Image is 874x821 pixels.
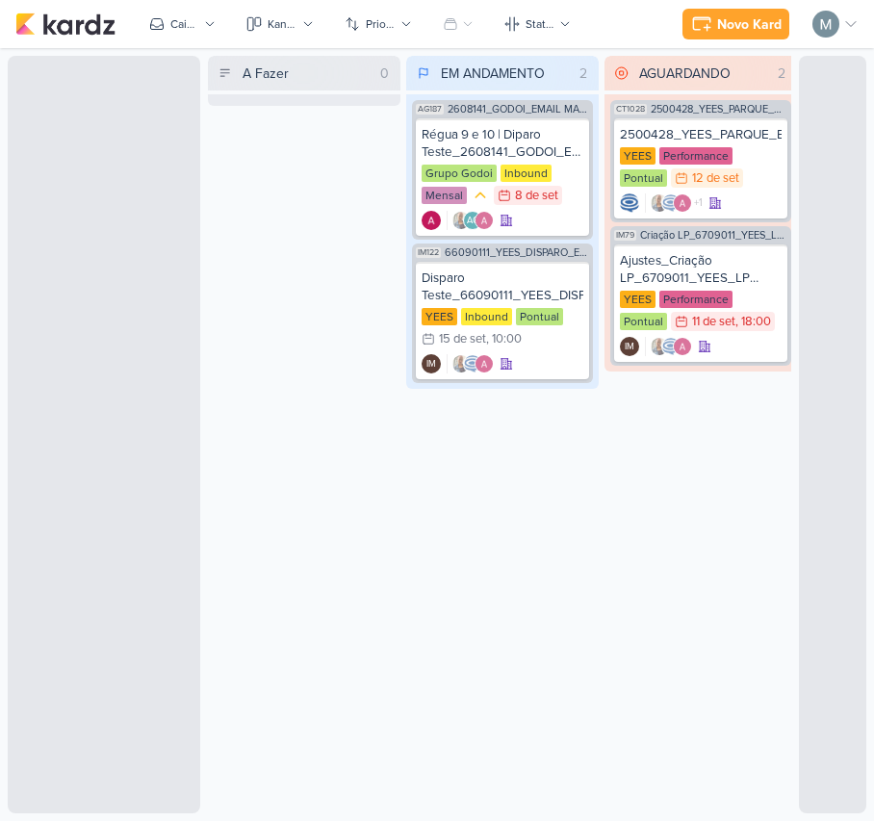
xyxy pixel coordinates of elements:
img: Iara Santos [451,211,471,230]
span: 2500428_YEES_PARQUE_BUENA_VISTA_AJUSTE_LP [651,104,787,115]
div: Inbound [501,165,552,182]
div: Isabella Machado Guimarães [422,354,441,373]
div: YEES [620,291,655,308]
div: 12 de set [692,172,739,185]
span: +1 [692,195,703,211]
div: , 18:00 [735,316,771,328]
div: Disparo Teste_66090111_YEES_DISPARO_EMAIL_IPA [422,269,583,304]
div: YEES [620,147,655,165]
div: Criador(a): Caroline Traven De Andrade [620,193,639,213]
span: Criação LP_6709011_YEES_LP MEETING_PARQUE BUENA VISTA [640,230,787,241]
div: Pontual [620,313,667,330]
div: Ajustes_Criação LP_6709011_YEES_LP MEETING_PARQUE BUENA VISTA [620,252,782,287]
div: Performance [659,291,733,308]
div: Colaboradores: Iara Santos, Caroline Traven De Andrade, Alessandra Gomes [447,354,494,373]
p: IM [426,360,436,370]
img: Alessandra Gomes [673,337,692,356]
div: 11 de set [692,316,735,328]
div: Isabella Machado Guimarães [620,337,639,356]
img: kardz.app [15,13,116,36]
img: Alessandra Gomes [475,354,494,373]
p: IM [625,343,634,352]
span: AG187 [416,104,444,115]
img: Alessandra Gomes [673,193,692,213]
img: Alessandra Gomes [422,211,441,230]
span: 66090111_YEES_DISPARO_EMAIL_IPA [445,247,589,258]
span: CT1028 [614,104,647,115]
div: Régua 9 e 10 | Diparo Teste_2608141_GODOI_EMAIL MARKETING_SETEMBRO [422,126,583,161]
p: AG [467,217,479,226]
div: , 10:00 [486,333,522,346]
div: 8 de set [515,190,558,202]
div: YEES [422,308,457,325]
img: Mariana Amorim [812,11,839,38]
img: Alessandra Gomes [475,211,494,230]
div: Aline Gimenez Graciano [463,211,482,230]
button: Novo Kard [682,9,789,39]
div: Criador(a): Isabella Machado Guimarães [620,337,639,356]
div: Colaboradores: Iara Santos, Caroline Traven De Andrade, Alessandra Gomes, Isabella Machado Guimarães [645,193,703,213]
div: Colaboradores: Iara Santos, Aline Gimenez Graciano, Alessandra Gomes [447,211,494,230]
div: Pontual [620,169,667,187]
div: Grupo Godoi [422,165,497,182]
img: Iara Santos [650,193,669,213]
div: 2 [770,64,793,84]
img: Caroline Traven De Andrade [661,193,681,213]
div: Criador(a): Alessandra Gomes [422,211,441,230]
div: Inbound [461,308,512,325]
img: Caroline Traven De Andrade [620,193,639,213]
span: 2608141_GODOI_EMAIL MARKETING_SETEMBRO [448,104,589,115]
div: 15 de set [439,333,486,346]
div: Novo Kard [717,14,782,35]
div: Prioridade Média [471,186,490,205]
img: Iara Santos [451,354,471,373]
div: 2500428_YEES_PARQUE_BUENA_VISTA_AJUSTE_LP [620,126,782,143]
img: Caroline Traven De Andrade [463,354,482,373]
div: Criador(a): Isabella Machado Guimarães [422,354,441,373]
span: IM79 [614,230,636,241]
span: IM122 [416,247,441,258]
div: Performance [659,147,733,165]
div: 2 [572,64,595,84]
img: Caroline Traven De Andrade [661,337,681,356]
div: Mensal [422,187,467,204]
div: 0 [373,64,397,84]
div: Pontual [516,308,563,325]
div: Colaboradores: Iara Santos, Caroline Traven De Andrade, Alessandra Gomes [645,337,692,356]
img: Iara Santos [650,337,669,356]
